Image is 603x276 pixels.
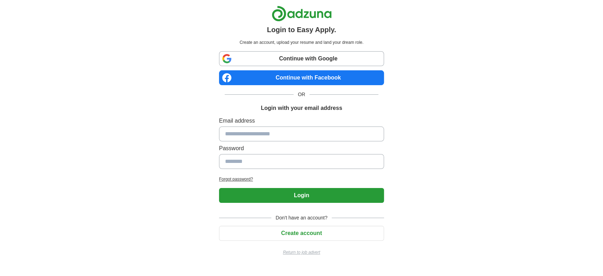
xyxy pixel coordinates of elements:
[219,70,384,85] a: Continue with Facebook
[219,117,384,125] label: Email address
[294,91,309,98] span: OR
[219,176,384,182] a: Forgot password?
[267,24,336,35] h1: Login to Easy Apply.
[219,144,384,153] label: Password
[219,226,384,241] button: Create account
[272,6,332,22] img: Adzuna logo
[219,249,384,256] a: Return to job advert
[219,188,384,203] button: Login
[261,104,342,112] h1: Login with your email address
[220,39,383,46] p: Create an account, upload your resume and land your dream role.
[219,51,384,66] a: Continue with Google
[271,214,332,222] span: Don't have an account?
[219,230,384,236] a: Create account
